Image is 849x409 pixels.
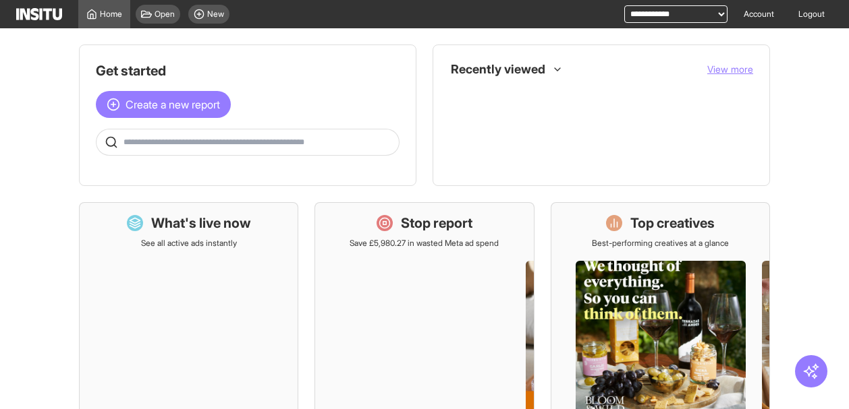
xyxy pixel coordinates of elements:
[707,63,753,75] span: View more
[96,61,400,80] h1: Get started
[707,63,753,76] button: View more
[96,91,231,118] button: Create a new report
[141,238,237,249] p: See all active ads instantly
[630,214,715,232] h1: Top creatives
[401,214,472,232] h1: Stop report
[207,9,224,20] span: New
[151,214,251,232] h1: What's live now
[350,238,499,249] p: Save £5,980.27 in wasted Meta ad spend
[592,238,729,249] p: Best-performing creatives at a glance
[155,9,175,20] span: Open
[16,8,62,20] img: Logo
[100,9,122,20] span: Home
[126,96,220,113] span: Create a new report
